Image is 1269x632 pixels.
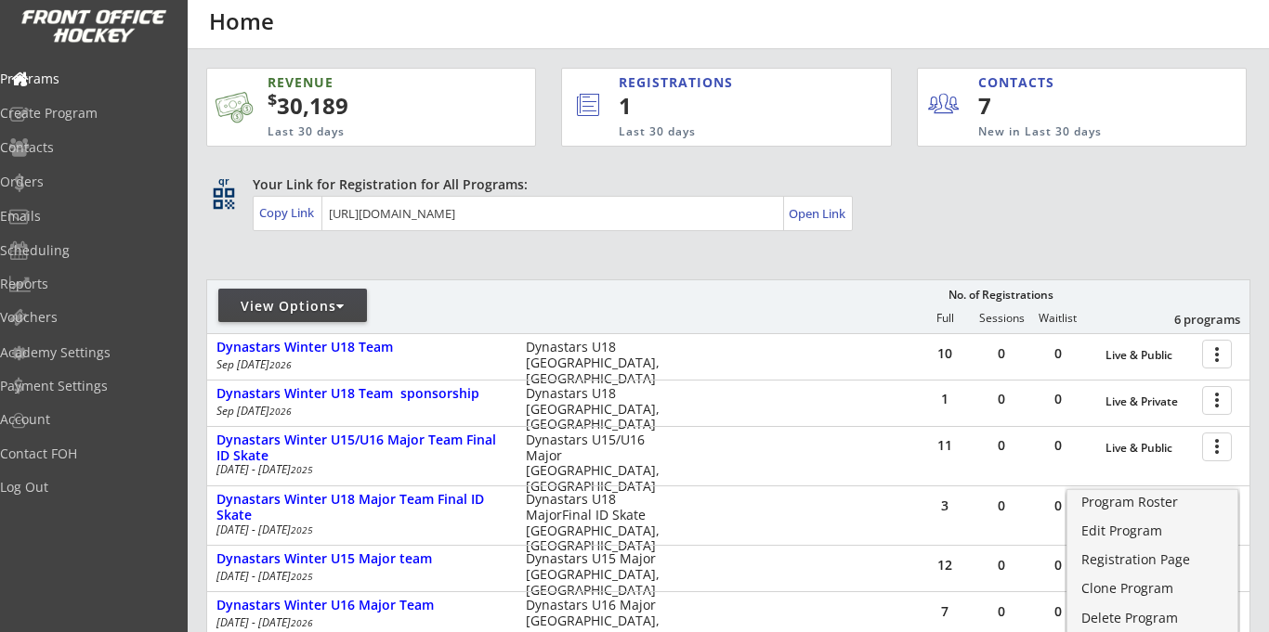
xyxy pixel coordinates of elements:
[216,359,501,370] div: Sep [DATE]
[526,551,672,598] div: Dynastars U15 Major [GEOGRAPHIC_DATA], [GEOGRAPHIC_DATA]
[1081,582,1223,595] div: Clone Program
[1202,340,1232,368] button: more_vert
[1030,439,1086,452] div: 0
[917,312,973,325] div: Full
[917,347,973,360] div: 10
[917,439,973,452] div: 11
[269,405,292,418] em: 2026
[974,439,1029,452] div: 0
[1202,432,1232,461] button: more_vert
[974,605,1029,618] div: 0
[917,605,973,618] div: 7
[216,524,501,535] div: [DATE] - [DATE]
[978,90,1092,122] div: 7
[268,90,477,122] div: 30,189
[917,393,973,406] div: 1
[216,551,506,567] div: Dynastars Winter U15 Major team
[1030,605,1086,618] div: 0
[978,124,1159,140] div: New in Last 30 days
[526,492,672,554] div: Dynastars U18 MajorFinal ID Skate [GEOGRAPHIC_DATA], [GEOGRAPHIC_DATA]
[526,340,672,386] div: Dynastars U18 [GEOGRAPHIC_DATA], [GEOGRAPHIC_DATA]
[1105,442,1193,455] div: Live & Public
[212,175,234,187] div: qr
[216,598,506,613] div: Dynastars Winter U16 Major Team
[526,432,672,495] div: Dynastars U15/U16 Major [GEOGRAPHIC_DATA], [GEOGRAPHIC_DATA]
[216,464,501,475] div: [DATE] - [DATE]
[1067,490,1237,518] a: Program Roster
[268,73,452,92] div: REVENUE
[218,297,367,316] div: View Options
[1081,553,1223,566] div: Registration Page
[917,559,973,572] div: 12
[291,570,313,583] em: 2025
[1144,311,1240,328] div: 6 programs
[974,312,1029,325] div: Sessions
[526,386,672,432] div: Dynastars U18 [GEOGRAPHIC_DATA], [GEOGRAPHIC_DATA]
[789,200,847,226] a: Open Link
[619,73,809,92] div: REGISTRATIONS
[1081,524,1223,537] div: Edit Program
[259,204,318,221] div: Copy Link
[216,492,506,523] div: Dynastars Winter U18 Major Team Final ID Skate
[268,88,277,110] sup: $
[619,90,828,122] div: 1
[1081,612,1223,625] div: Delete Program
[974,559,1029,572] div: 0
[291,523,313,536] em: 2025
[1029,312,1085,325] div: Waitlist
[216,432,506,464] div: Dynastars Winter U15/U16 Major Team Final ID Skate
[216,406,501,417] div: Sep [DATE]
[1067,548,1237,575] a: Registration Page
[216,617,501,628] div: [DATE] - [DATE]
[1067,519,1237,547] a: Edit Program
[917,499,973,512] div: 3
[1030,559,1086,572] div: 0
[291,463,313,476] em: 2025
[210,185,238,213] button: qr_code
[978,73,1063,92] div: CONTACTS
[789,206,847,222] div: Open Link
[1202,386,1232,415] button: more_vert
[1105,395,1193,408] div: Live & Private
[291,616,313,629] em: 2026
[253,175,1193,194] div: Your Link for Registration for All Programs:
[268,124,452,140] div: Last 30 days
[216,386,506,402] div: Dynastars Winter U18 Team sponsorship
[1030,393,1086,406] div: 0
[619,124,814,140] div: Last 30 days
[974,393,1029,406] div: 0
[269,358,292,371] em: 2026
[216,340,506,355] div: Dynastars Winter U18 Team
[974,347,1029,360] div: 0
[1030,499,1086,512] div: 0
[974,499,1029,512] div: 0
[1030,347,1086,360] div: 0
[1105,349,1193,362] div: Live & Public
[216,571,501,582] div: [DATE] - [DATE]
[1081,496,1223,509] div: Program Roster
[943,289,1058,302] div: No. of Registrations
